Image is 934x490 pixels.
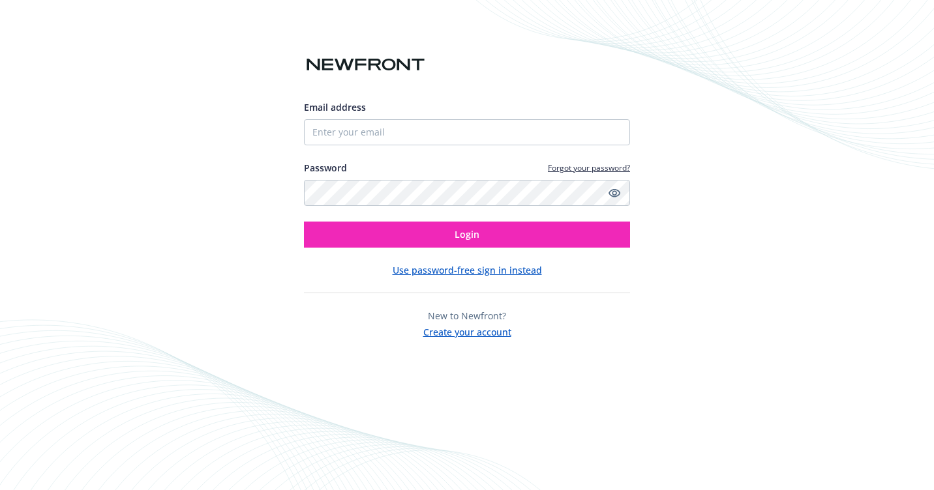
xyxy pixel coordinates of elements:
[304,119,630,145] input: Enter your email
[304,180,630,206] input: Enter your password
[393,263,542,277] button: Use password-free sign in instead
[304,101,366,113] span: Email address
[428,310,506,322] span: New to Newfront?
[304,222,630,248] button: Login
[304,53,427,76] img: Newfront logo
[423,323,511,339] button: Create your account
[607,185,622,201] a: Show password
[304,161,347,175] label: Password
[548,162,630,173] a: Forgot your password?
[455,228,479,240] span: Login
